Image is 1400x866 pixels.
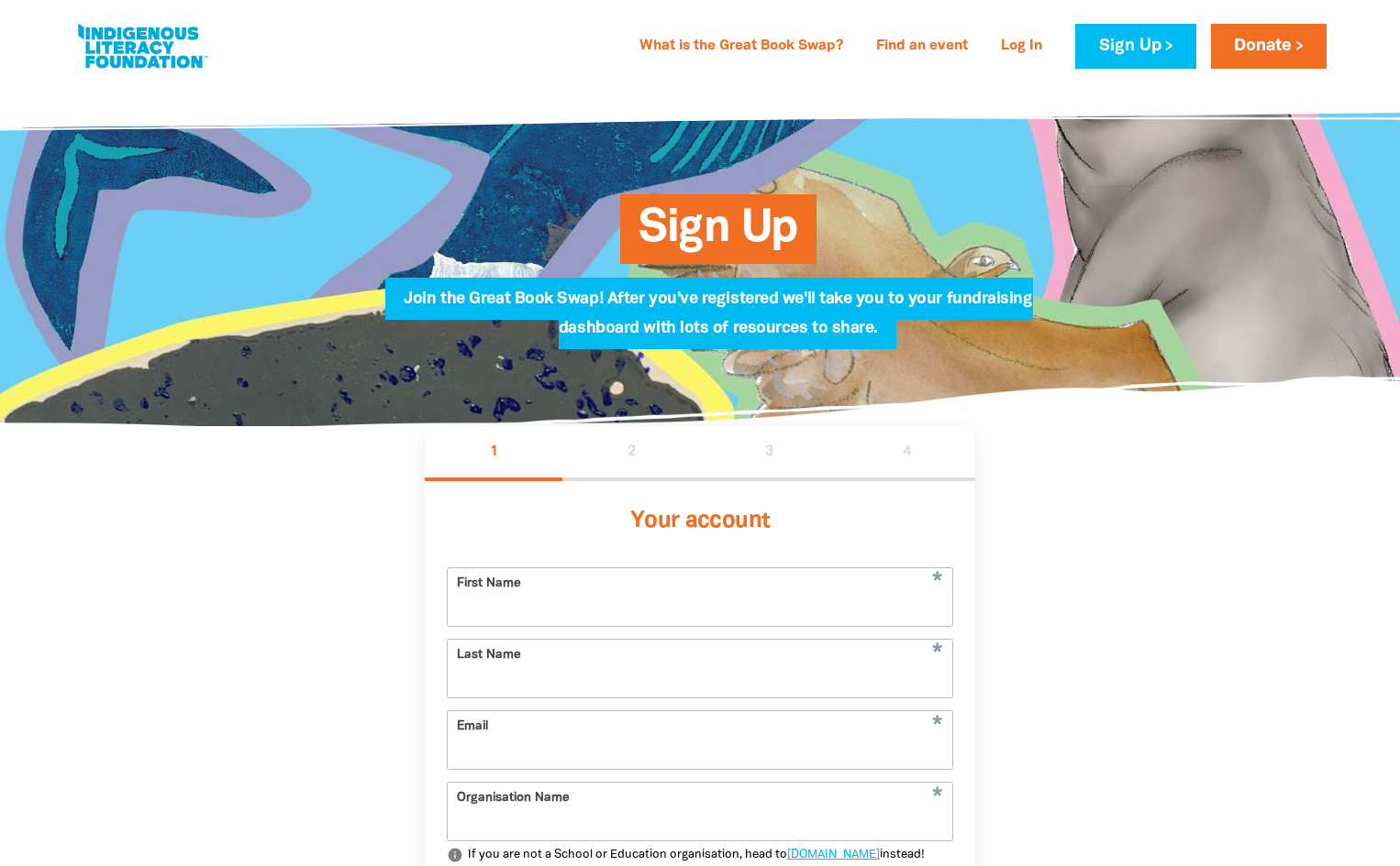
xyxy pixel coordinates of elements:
span: Sign Up [639,208,798,264]
a: Sign Up [1075,24,1195,69]
a: Find an event [865,32,979,61]
h3: Your account [447,503,953,540]
a: Log In [990,32,1053,61]
div: If you are not a School or Education organisation, head to instead! [468,847,925,865]
a: What is the Great Book Swap? [628,32,854,61]
a: [DOMAIN_NAME] [787,850,880,861]
i: info [447,847,463,863]
a: Donate [1211,24,1327,69]
span: Join the Great Book Swap! After you've registered we'll take you to your fundraising dashboard wi... [404,291,1032,349]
